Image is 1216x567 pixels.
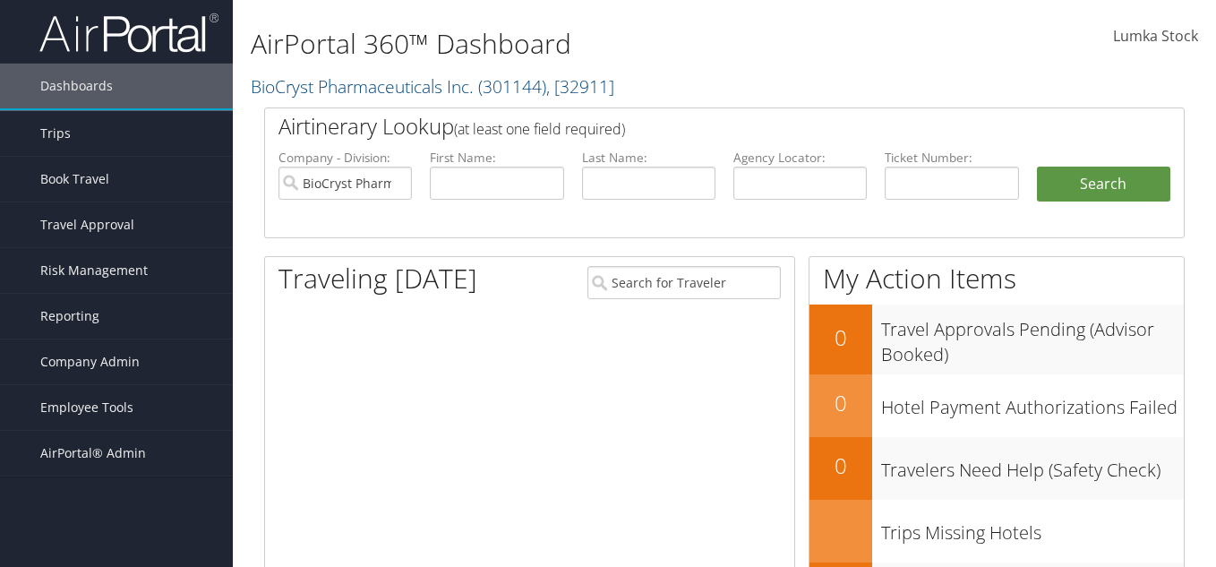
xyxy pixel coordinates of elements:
[278,149,412,167] label: Company - Division:
[40,431,146,476] span: AirPortal® Admin
[881,449,1184,483] h3: Travelers Need Help (Safety Check)
[251,74,614,99] a: BioCryst Pharmaceuticals Inc.
[40,202,134,247] span: Travel Approval
[809,451,872,481] h2: 0
[430,149,563,167] label: First Name:
[40,248,148,293] span: Risk Management
[587,266,781,299] input: Search for Traveler
[40,111,71,156] span: Trips
[733,149,867,167] label: Agency Locator:
[881,308,1184,367] h3: Travel Approvals Pending (Advisor Booked)
[1037,167,1170,202] button: Search
[278,111,1094,142] h2: Airtinerary Lookup
[809,388,872,418] h2: 0
[582,149,715,167] label: Last Name:
[809,437,1184,500] a: 0Travelers Need Help (Safety Check)
[881,511,1184,546] h3: Trips Missing Hotels
[40,157,109,202] span: Book Travel
[809,260,1184,297] h1: My Action Items
[885,149,1018,167] label: Ticket Number:
[40,64,113,108] span: Dashboards
[546,74,614,99] span: , [ 32911 ]
[40,339,140,384] span: Company Admin
[809,322,872,353] h2: 0
[39,12,218,54] img: airportal-logo.png
[809,500,1184,563] a: Trips Missing Hotels
[454,119,625,139] span: (at least one field required)
[881,386,1184,420] h3: Hotel Payment Authorizations Failed
[278,260,477,297] h1: Traveling [DATE]
[478,74,546,99] span: ( 301144 )
[1113,9,1198,64] a: Lumka Stock
[1113,26,1198,46] span: Lumka Stock
[40,294,99,339] span: Reporting
[809,305,1184,374] a: 0Travel Approvals Pending (Advisor Booked)
[251,25,882,63] h1: AirPortal 360™ Dashboard
[809,374,1184,437] a: 0Hotel Payment Authorizations Failed
[40,385,133,430] span: Employee Tools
